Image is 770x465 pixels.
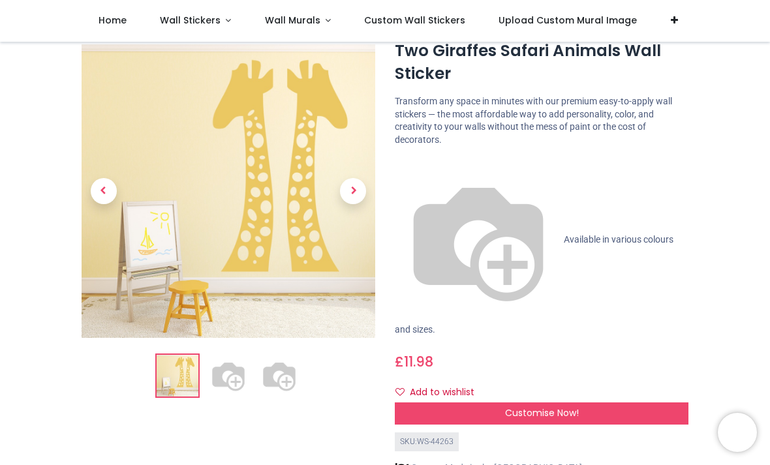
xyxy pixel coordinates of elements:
[395,157,562,323] img: color-wheel.png
[395,432,459,451] div: SKU: WS-44263
[404,352,433,371] span: 11.98
[160,14,221,27] span: Wall Stickers
[395,40,688,85] h1: Two Giraffes Safari Animals Wall Sticker
[208,355,249,397] img: WS-44263-02
[499,14,637,27] span: Upload Custom Mural Image
[265,14,320,27] span: Wall Murals
[395,352,433,371] span: £
[505,406,579,419] span: Customise Now!
[157,355,198,397] img: Two Giraffes Safari Animals Wall Sticker
[99,14,127,27] span: Home
[718,413,757,452] iframe: Brevo live chat
[395,387,405,397] i: Add to wishlist
[91,179,117,205] span: Previous
[395,382,485,404] button: Add to wishlistAdd to wishlist
[82,45,375,338] img: Two Giraffes Safari Animals Wall Sticker
[258,355,300,397] img: WS-44263-03
[82,89,126,294] a: Previous
[340,179,366,205] span: Next
[331,89,376,294] a: Next
[395,95,688,146] p: Transform any space in minutes with our premium easy-to-apply wall stickers — the most affordable...
[364,14,465,27] span: Custom Wall Stickers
